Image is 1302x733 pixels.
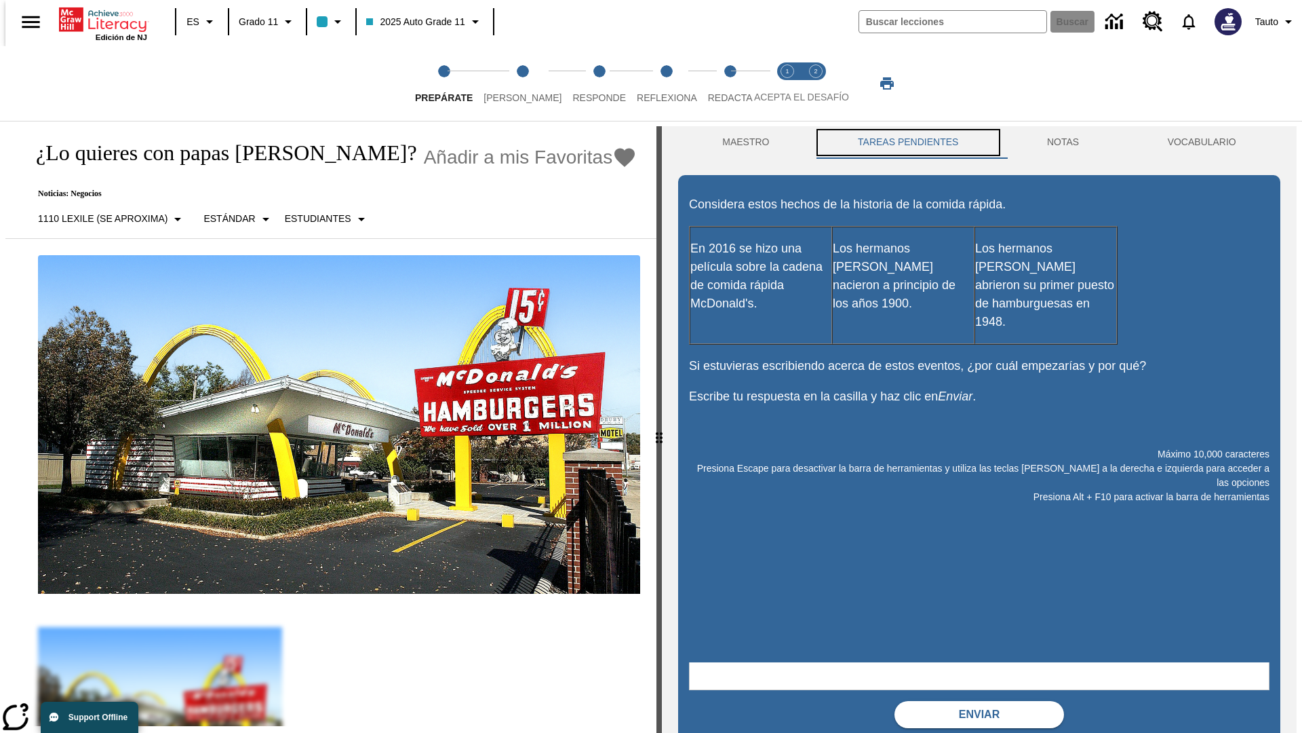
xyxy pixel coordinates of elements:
button: NOTAS [1003,126,1124,159]
span: Añadir a mis Favoritas [424,147,613,168]
div: Pulsa la tecla de intro o la barra espaciadora y luego presiona las flechas de derecha e izquierd... [656,126,662,733]
span: Responde [572,92,626,103]
p: Presiona Escape para desactivar la barra de herramientas y utiliza las teclas [PERSON_NAME] a la ... [689,462,1269,490]
span: Reflexiona [637,92,697,103]
button: Redacta step 5 of 5 [697,46,764,121]
button: Maestro [678,126,814,159]
p: Presiona Alt + F10 para activar la barra de herramientas [689,490,1269,504]
input: Buscar campo [859,11,1046,33]
button: Grado: Grado 11, Elige un grado [233,10,302,34]
p: Los hermanos [PERSON_NAME] abrieron su primer puesto de hamburguesas en 1948. [975,240,1116,331]
a: Centro de información [1097,3,1135,41]
span: 2025 Auto Grade 11 [366,15,465,29]
p: Considera estos hechos de la historia de la comida rápida. [689,195,1269,214]
body: Máximo 10,000 caracteres Presiona Escape para desactivar la barra de herramientas y utiliza las t... [5,11,198,23]
a: Notificaciones [1171,4,1206,39]
a: Centro de recursos, Se abrirá en una pestaña nueva. [1135,3,1171,40]
button: Escoja un nuevo avatar [1206,4,1250,39]
h1: ¿Lo quieres con papas [PERSON_NAME]? [22,140,417,166]
button: VOCABULARIO [1123,126,1280,159]
div: Instructional Panel Tabs [678,126,1280,159]
p: Estudiantes [285,212,351,226]
p: Máximo 10,000 caracteres [689,447,1269,462]
button: Responde step 3 of 5 [561,46,637,121]
img: Uno de los primeros locales de McDonald's, con el icónico letrero rojo y los arcos amarillos. [38,255,640,595]
button: Prepárate step 1 of 5 [404,46,484,121]
button: Support Offline [41,702,138,733]
text: 2 [814,68,817,75]
span: ACEPTA EL DESAFÍO [754,92,849,102]
button: Lenguaje: ES, Selecciona un idioma [180,10,224,34]
button: Acepta el desafío lee step 1 of 2 [768,46,807,121]
button: Tipo de apoyo, Estándar [198,207,279,231]
span: Tauto [1255,15,1278,29]
button: Lee step 2 of 5 [473,46,572,121]
span: Redacta [708,92,753,103]
img: Avatar [1215,8,1242,35]
p: Noticias: Negocios [22,189,637,199]
button: Acepta el desafío contesta step 2 of 2 [796,46,835,121]
button: El color de la clase es azul claro. Cambiar el color de la clase. [311,10,351,34]
button: Enviar [894,701,1064,728]
span: Support Offline [68,713,127,722]
button: Añadir a mis Favoritas - ¿Lo quieres con papas fritas? [424,145,637,169]
button: TAREAS PENDIENTES [814,126,1003,159]
em: Enviar [938,390,972,403]
span: Grado 11 [239,15,278,29]
span: [PERSON_NAME] [484,92,561,103]
p: En 2016 se hizo una película sobre la cadena de comida rápida McDonald's. [690,240,831,313]
p: Escribe tu respuesta en la casilla y haz clic en . [689,388,1269,406]
span: ES [186,15,199,29]
p: Los hermanos [PERSON_NAME] nacieron a principio de los años 1900. [833,240,974,313]
button: Reflexiona step 4 of 5 [626,46,708,121]
div: Portada [59,5,147,41]
button: Imprimir [865,71,909,96]
button: Clase: 2025 Auto Grade 11, Selecciona una clase [361,10,488,34]
div: reading [5,126,656,726]
button: Perfil/Configuración [1250,10,1302,34]
button: Abrir el menú lateral [11,2,51,42]
button: Seleccionar estudiante [279,207,375,231]
p: 1110 Lexile (Se aproxima) [38,212,167,226]
span: Prepárate [415,92,473,103]
p: Estándar [203,212,255,226]
button: Seleccione Lexile, 1110 Lexile (Se aproxima) [33,207,191,231]
div: activity [662,126,1297,733]
p: Si estuvieras escribiendo acerca de estos eventos, ¿por cuál empezarías y por qué? [689,357,1269,375]
span: Edición de NJ [96,33,147,41]
text: 1 [785,68,789,75]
